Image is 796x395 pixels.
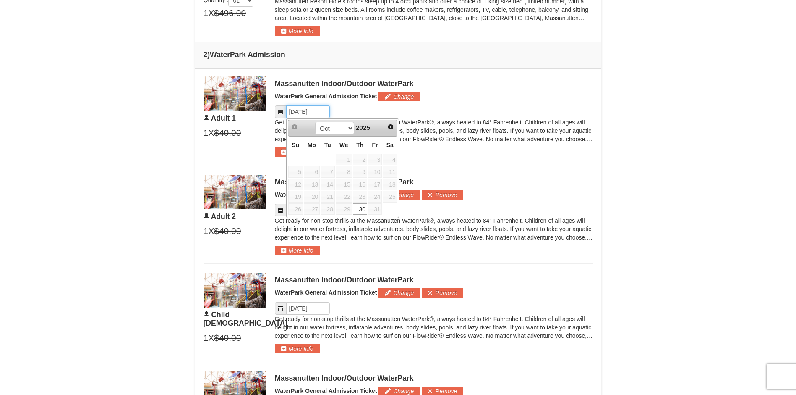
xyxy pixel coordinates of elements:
span: ) [207,50,210,59]
span: Tuesday [324,142,331,148]
span: 22 [336,191,352,203]
span: Adult 1 [211,114,236,122]
td: unAvailable [320,190,335,203]
span: Saturday [386,142,394,148]
button: Remove [422,288,463,298]
td: unAvailable [352,153,368,166]
span: 1 [204,126,209,139]
td: unAvailable [382,190,397,203]
span: 27 [304,203,320,215]
span: 31 [368,203,382,215]
span: 15 [336,179,352,190]
span: WaterPark General Admission Ticket [275,387,377,394]
td: unAvailable [382,166,397,178]
span: 17 [368,179,382,190]
span: 11 [383,166,397,178]
span: 1 [204,332,209,344]
td: unAvailable [288,203,303,216]
td: unAvailable [382,178,397,191]
button: Change [378,190,420,200]
span: WaterPark General Admission Ticket [275,191,377,198]
img: 6619917-1403-22d2226d.jpg [204,76,266,111]
td: unAvailable [303,178,320,191]
td: unAvailable [368,203,383,216]
span: 9 [353,166,367,178]
td: unAvailable [352,166,368,178]
span: X [208,332,214,344]
span: 1 [204,225,209,237]
span: Child [DEMOGRAPHIC_DATA] [204,311,288,327]
span: X [208,7,214,19]
td: unAvailable [352,178,368,191]
img: 6619917-1403-22d2226d.jpg [204,273,266,307]
span: 7 [321,166,335,178]
td: unAvailable [303,166,320,178]
button: Remove [422,190,463,200]
span: 21 [321,191,335,203]
span: Thursday [356,142,363,148]
td: unAvailable [335,178,352,191]
span: 1 [204,7,209,19]
button: More Info [275,147,320,157]
button: More Info [275,26,320,36]
button: More Info [275,246,320,255]
td: unAvailable [288,166,303,178]
td: unAvailable [288,190,303,203]
p: Get ready for non-stop thrills at the Massanutten WaterPark®, always heated to 84° Fahrenheit. Ch... [275,216,593,242]
td: unAvailable [303,203,320,216]
td: unAvailable [335,203,352,216]
h4: 2 WaterPark Admission [204,50,593,59]
td: unAvailable [382,153,397,166]
td: unAvailable [352,190,368,203]
p: Get ready for non-stop thrills at the Massanutten WaterPark®, always heated to 84° Fahrenheit. Ch... [275,118,593,143]
td: unAvailable [368,153,383,166]
span: $40.00 [214,225,241,237]
span: 20 [304,191,320,203]
span: 24 [368,191,382,203]
span: Adult 2 [211,212,236,221]
span: 28 [321,203,335,215]
span: Sunday [292,142,299,148]
td: unAvailable [303,190,320,203]
span: 8 [336,166,352,178]
div: Massanutten Indoor/Outdoor WaterPark [275,374,593,382]
td: unAvailable [320,203,335,216]
span: 10 [368,166,382,178]
span: 14 [321,179,335,190]
td: unAvailable [368,190,383,203]
span: X [208,225,214,237]
span: 12 [288,179,303,190]
span: $40.00 [214,332,241,344]
a: 30 [353,203,367,215]
span: 19 [288,191,303,203]
span: Monday [308,142,316,148]
img: 6619917-1403-22d2226d.jpg [204,175,266,209]
span: 26 [288,203,303,215]
span: 29 [336,203,352,215]
span: 3 [368,154,382,166]
span: 4 [383,154,397,166]
span: $496.00 [214,7,246,19]
p: Get ready for non-stop thrills at the Massanutten WaterPark®, always heated to 84° Fahrenheit. Ch... [275,315,593,340]
button: Change [378,92,420,101]
div: Massanutten Indoor/Outdoor WaterPark [275,276,593,284]
span: WaterPark General Admission Ticket [275,289,377,296]
td: unAvailable [320,178,335,191]
td: available [352,203,368,216]
span: 2025 [356,124,370,131]
span: 23 [353,191,367,203]
div: Massanutten Indoor/Outdoor WaterPark [275,178,593,186]
td: unAvailable [335,166,352,178]
td: unAvailable [288,178,303,191]
td: unAvailable [368,166,383,178]
span: 16 [353,179,367,190]
span: $40.00 [214,126,241,139]
span: 1 [336,154,352,166]
button: More Info [275,344,320,353]
span: 18 [383,179,397,190]
span: Wednesday [339,142,348,148]
td: unAvailable [335,190,352,203]
span: 2 [353,154,367,166]
a: Prev [289,121,301,133]
span: 5 [288,166,303,178]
